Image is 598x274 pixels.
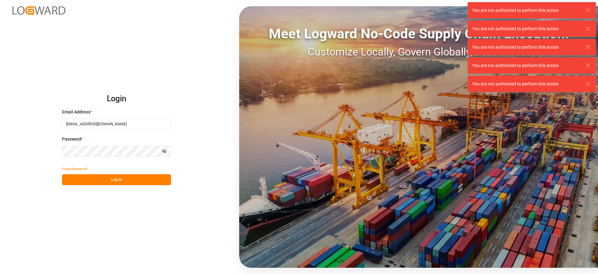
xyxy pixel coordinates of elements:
[239,23,598,44] div: Meet Logward No-Code Supply Chain Execution:
[239,44,598,60] div: Customize Locally, Govern Globally, Deliver Fast
[472,7,579,14] div: You are not authorized to perform this action
[62,163,88,174] button: Forgot Password?
[62,118,171,129] input: Enter your email
[62,174,171,185] button: Log In
[62,136,81,142] span: Password
[12,6,65,15] img: Logward_new_orange.png
[472,44,579,50] div: You are not authorized to perform this action
[472,26,579,32] div: You are not authorized to perform this action
[62,109,90,115] span: Email Address
[472,62,579,69] div: You are not authorized to perform this action
[472,81,579,87] div: You are not authorized to perform this action
[62,89,171,109] h2: Login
